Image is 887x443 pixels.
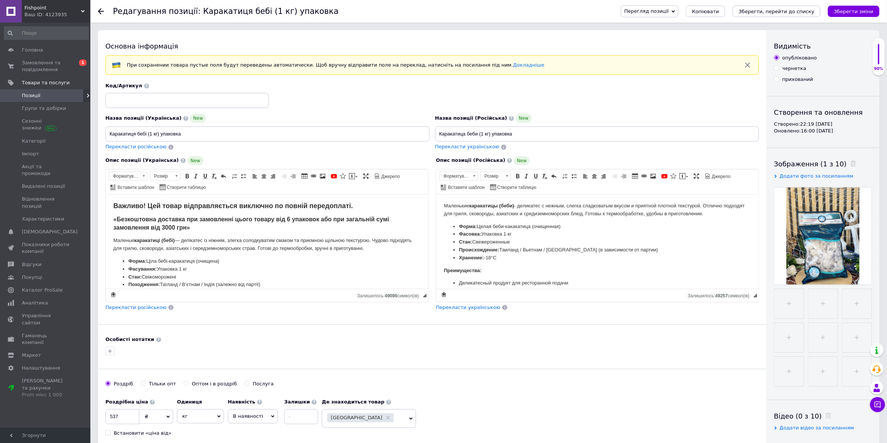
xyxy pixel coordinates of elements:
[331,415,383,420] span: [GEOGRAPHIC_DATA]
[29,43,69,49] strong: каракатиці (бебі)
[23,44,300,52] li: Свежероженные
[660,172,669,180] a: Додати відео з YouTube
[105,41,759,51] div: Основна інформація
[105,126,430,142] input: Наприклад, H&M жіноча сукня зелена 38 розмір вечірня максі з блискітками
[22,274,42,281] span: Покупці
[105,304,166,310] span: Перекласти російською
[22,151,39,157] span: Імпорт
[300,172,309,180] a: Таблиця
[150,172,173,180] span: Розмір
[774,128,872,134] div: Оновлено: 16:00 [DATE]
[201,172,209,180] a: Підкреслений (Ctrl+U)
[348,172,359,180] a: Вставити повідомлення
[599,172,608,180] a: По правому краю
[309,172,318,180] a: Вставити/Редагувати посилання (Ctrl+L)
[150,172,180,181] a: Розмір
[22,47,43,53] span: Головна
[23,79,36,85] strong: Стан:
[715,293,728,298] span: 49257
[159,183,207,191] a: Створити таблицю
[385,293,397,298] span: 49086
[284,399,310,405] b: Залишки
[550,172,558,180] a: Повернути (Ctrl+Z)
[109,183,155,191] a: Вставити шаблон
[112,61,121,70] img: :flag-ua:
[481,172,503,180] span: Розмір
[423,294,427,297] span: Потягніть для зміни розмірів
[105,399,148,405] b: Роздрібна ціна
[532,172,540,180] a: Підкреслений (Ctrl+U)
[541,172,549,180] a: Видалити форматування
[620,172,628,180] a: Збільшити відступ
[8,8,315,23] p: Маленькие - деликатес с нежным, слегка сладковатым вкусом и приятной плотной текстурой. Отлично п...
[780,173,853,179] span: Додати фото за посиланням
[8,42,315,58] p: Маленькі — делікатес із ніжним, злегка солодкуватим смаком та приємною щільною текстурою. Чудово ...
[322,399,384,405] b: Де знаходиться товар
[22,332,70,346] span: Гаманець компанії
[516,114,532,123] span: New
[782,76,813,83] div: прихований
[22,138,46,145] span: Категорії
[873,66,885,72] div: 90%
[8,21,283,36] strong: «Безкоштовна доставка при замовленні цього товару від 6 упаковок або при загальній сумі замовленн...
[22,261,41,268] span: Відгуки
[114,430,172,437] div: Встановити «ціна від»
[22,105,66,112] span: Групи та добірки
[733,6,820,17] button: Зберегти, перейти до списку
[436,195,759,289] iframe: Редактор, 6150B2A3-3A13-4191-B9E1-32E4E87DC190
[33,8,78,14] strong: каракатицы (беби)
[106,195,428,289] iframe: Редактор, 0086F92A-028A-419E-A7D0-6B407F5D4AA3
[105,144,166,149] span: Перекласти російською
[23,93,300,100] li: Идеальны для вок-страв, гриля, салатов
[23,64,41,69] strong: Форма:
[22,365,60,371] span: Налаштування
[678,172,689,180] a: Вставити повідомлення
[166,184,206,191] span: Створити таблицю
[177,409,224,423] span: кг
[688,291,753,298] div: Кiлькiсть символiв
[22,196,70,209] span: Відновлення позицій
[330,172,338,180] a: Додати відео з YouTube
[22,59,70,73] span: Замовлення та повідомлення
[269,172,277,180] a: По правому краю
[219,172,227,180] a: Повернути (Ctrl+Z)
[440,172,471,180] span: Форматування
[581,172,590,180] a: По лівому краю
[22,92,40,99] span: Позиції
[105,157,179,163] span: Опис позиції (Українська)
[105,83,142,88] span: Код/Артикул
[440,183,486,191] a: Вставити шаблон
[233,413,263,419] span: В наявності
[22,163,70,177] span: Акції та промокоди
[686,6,725,17] button: Копіювати
[439,172,478,181] a: Форматування
[22,352,41,359] span: Маркет
[251,172,259,180] a: По лівому краю
[23,36,300,44] li: Упаковка 1 кг
[436,157,505,163] span: Опис позиції (Російська)
[239,172,248,180] a: Вставити/видалити маркований список
[711,174,731,180] span: Джерело
[489,183,538,191] a: Створити таблицю
[23,71,300,79] li: Упаковка 1 кг
[24,5,81,11] span: Fishpoint
[23,52,63,58] strong: Происхождение:
[23,79,300,87] li: Свіжоморожені
[105,115,181,121] span: Назва позиції (Українська)
[192,381,237,387] div: Оптом і в роздріб
[22,118,70,131] span: Сезонні знижки
[79,59,87,66] span: 1
[649,172,657,180] a: Зображення
[513,62,544,68] a: Докладніше
[640,172,648,180] a: Вставити/Редагувати посилання (Ctrl+L)
[23,86,300,94] li: Таїланд / В’єтнам / Індія (залежно від партії)
[23,44,36,50] strong: Стан:
[435,126,759,142] input: Наприклад, H&M жіноча сукня зелена 38 розмір вечірня максі з блискітками
[284,409,318,424] input: -
[872,38,885,76] div: 90% Якість заповнення
[23,59,300,67] li: -18°C
[23,72,51,77] strong: Фасування:
[177,399,202,405] b: Одиниця
[228,399,255,405] b: Наявність
[739,9,814,14] i: Зберегти, перейти до списку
